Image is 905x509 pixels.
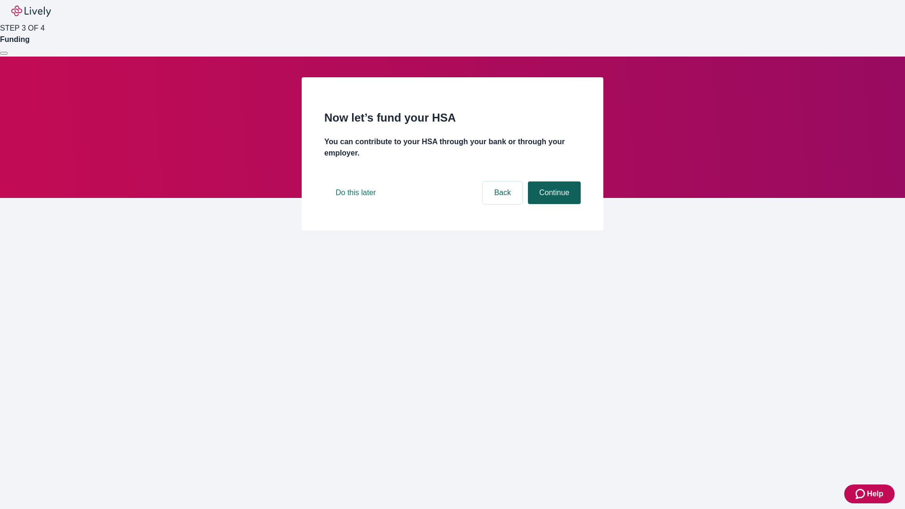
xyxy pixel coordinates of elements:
svg: Zendesk support icon [856,488,867,500]
h2: Now let’s fund your HSA [324,109,581,126]
h4: You can contribute to your HSA through your bank or through your employer. [324,136,581,159]
button: Back [483,181,522,204]
button: Continue [528,181,581,204]
button: Do this later [324,181,387,204]
img: Lively [11,6,51,17]
button: Zendesk support iconHelp [844,484,895,503]
span: Help [867,488,883,500]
